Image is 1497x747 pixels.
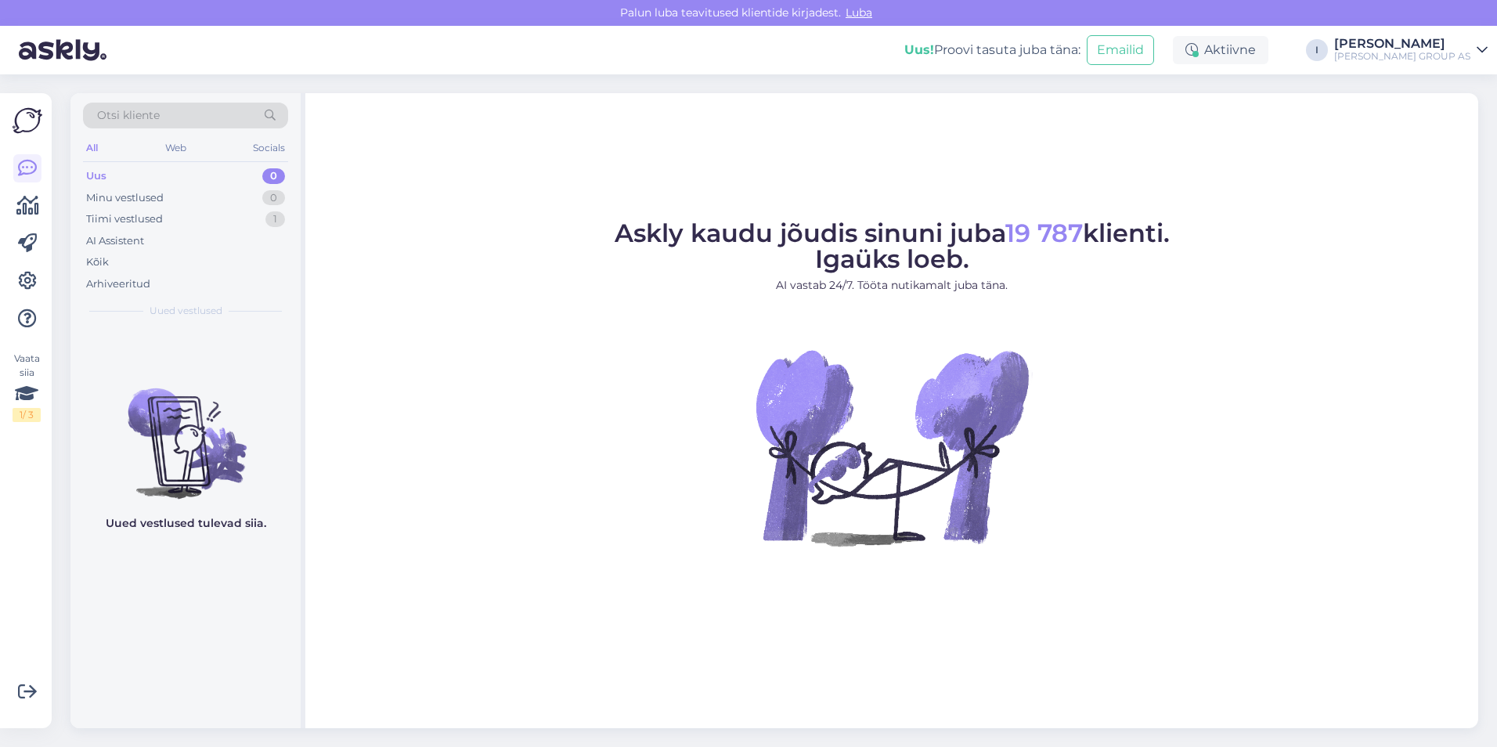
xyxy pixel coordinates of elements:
[1087,35,1154,65] button: Emailid
[162,138,189,158] div: Web
[83,138,101,158] div: All
[1005,218,1083,248] span: 19 787
[86,190,164,206] div: Minu vestlused
[262,168,285,184] div: 0
[86,254,109,270] div: Kõik
[13,352,41,422] div: Vaata siia
[106,515,266,532] p: Uued vestlused tulevad siia.
[13,408,41,422] div: 1 / 3
[86,233,144,249] div: AI Assistent
[1334,38,1470,50] div: [PERSON_NAME]
[615,218,1170,274] span: Askly kaudu jõudis sinuni juba klienti. Igaüks loeb.
[250,138,288,158] div: Socials
[1306,39,1328,61] div: I
[86,276,150,292] div: Arhiveeritud
[904,41,1080,60] div: Proovi tasuta juba täna:
[265,211,285,227] div: 1
[1334,50,1470,63] div: [PERSON_NAME] GROUP AS
[1334,38,1488,63] a: [PERSON_NAME][PERSON_NAME] GROUP AS
[70,360,301,501] img: No chats
[262,190,285,206] div: 0
[841,5,877,20] span: Luba
[1173,36,1268,64] div: Aktiivne
[615,277,1170,294] p: AI vastab 24/7. Tööta nutikamalt juba täna.
[150,304,222,318] span: Uued vestlused
[904,42,934,57] b: Uus!
[86,168,106,184] div: Uus
[751,306,1033,588] img: No Chat active
[86,211,163,227] div: Tiimi vestlused
[97,107,160,124] span: Otsi kliente
[13,106,42,135] img: Askly Logo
